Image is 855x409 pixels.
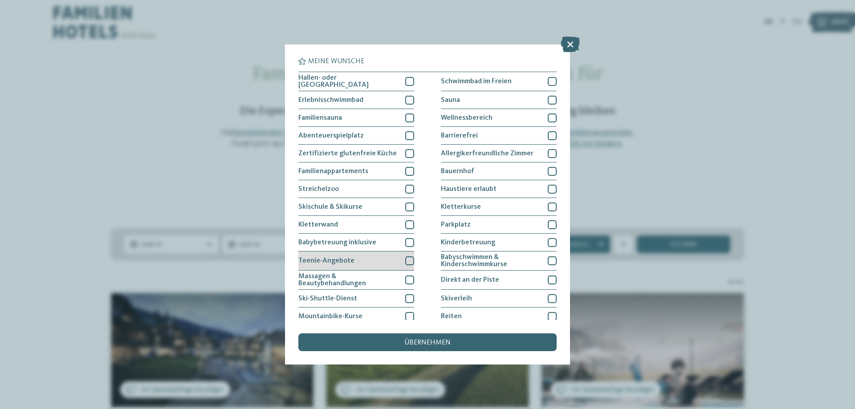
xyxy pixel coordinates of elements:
[441,221,471,228] span: Parkplatz
[441,78,512,85] span: Schwimmbad im Freien
[441,276,499,283] span: Direkt an der Piste
[298,132,364,139] span: Abenteuerspielplatz
[298,150,397,157] span: Zertifizierte glutenfreie Küche
[308,58,364,65] span: Meine Wünsche
[298,239,376,246] span: Babybetreuung inklusive
[298,273,399,287] span: Massagen & Beautybehandlungen
[298,186,339,193] span: Streichelzoo
[298,74,399,89] span: Hallen- oder [GEOGRAPHIC_DATA]
[441,313,462,320] span: Reiten
[404,339,451,346] span: übernehmen
[298,97,363,104] span: Erlebnisschwimmbad
[298,221,338,228] span: Kletterwand
[441,203,481,211] span: Kletterkurse
[441,114,493,121] span: Wellnessbereich
[441,186,497,193] span: Haustiere erlaubt
[298,168,368,175] span: Familienappartements
[298,114,342,121] span: Familiensauna
[441,295,472,302] span: Skiverleih
[298,257,354,264] span: Teenie-Angebote
[441,254,541,268] span: Babyschwimmen & Kinderschwimmkurse
[298,295,357,302] span: Ski-Shuttle-Dienst
[441,150,533,157] span: Allergikerfreundliche Zimmer
[441,132,478,139] span: Barrierefrei
[441,97,460,104] span: Sauna
[298,313,362,320] span: Mountainbike-Kurse
[441,239,495,246] span: Kinderbetreuung
[298,203,362,211] span: Skischule & Skikurse
[441,168,474,175] span: Bauernhof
